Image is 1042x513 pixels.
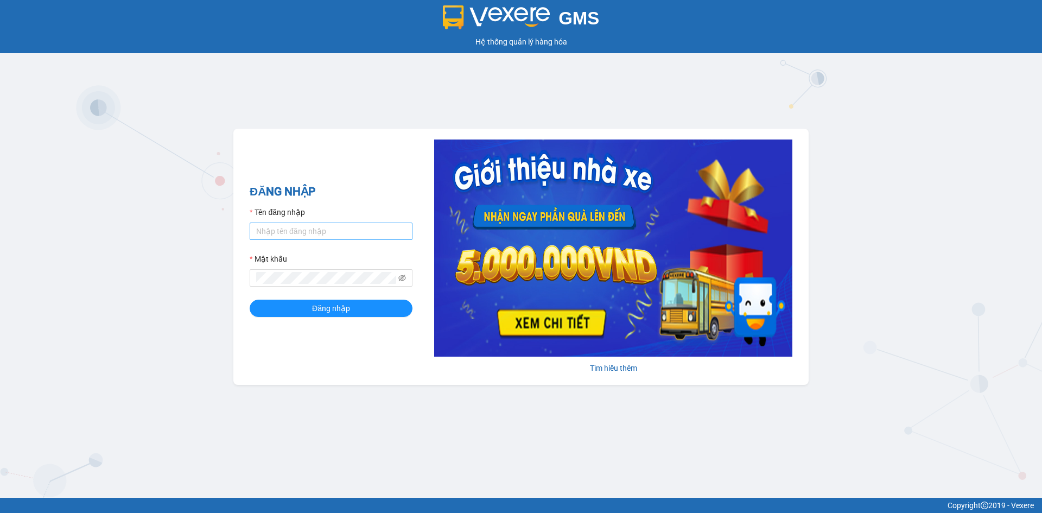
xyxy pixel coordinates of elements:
button: Đăng nhập [250,300,412,317]
h2: ĐĂNG NHẬP [250,183,412,201]
label: Mật khẩu [250,253,287,265]
label: Tên đăng nhập [250,206,305,218]
span: eye-invisible [398,274,406,282]
img: logo 2 [443,5,550,29]
a: GMS [443,16,600,25]
span: copyright [981,502,988,509]
div: Copyright 2019 - Vexere [8,499,1034,511]
input: Mật khẩu [256,272,396,284]
img: banner-0 [434,140,792,357]
div: Tìm hiểu thêm [434,362,792,374]
div: Hệ thống quản lý hàng hóa [3,36,1039,48]
input: Tên đăng nhập [250,223,412,240]
span: Đăng nhập [312,302,350,314]
span: GMS [558,8,599,28]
